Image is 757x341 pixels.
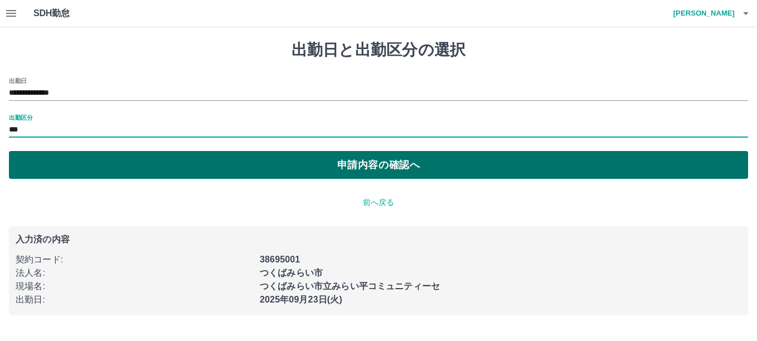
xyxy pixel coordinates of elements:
[16,253,253,266] p: 契約コード :
[9,113,32,121] label: 出勤区分
[260,295,342,304] b: 2025年09月23日(火)
[16,280,253,293] p: 現場名 :
[16,266,253,280] p: 法人名 :
[260,281,440,291] b: つくばみらい市立みらい平コミュニティーセ
[260,255,300,264] b: 38695001
[9,41,748,60] h1: 出勤日と出勤区分の選択
[9,76,27,85] label: 出勤日
[260,268,323,277] b: つくばみらい市
[16,235,741,244] p: 入力済の内容
[16,293,253,306] p: 出勤日 :
[9,151,748,179] button: 申請内容の確認へ
[9,197,748,208] p: 前へ戻る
